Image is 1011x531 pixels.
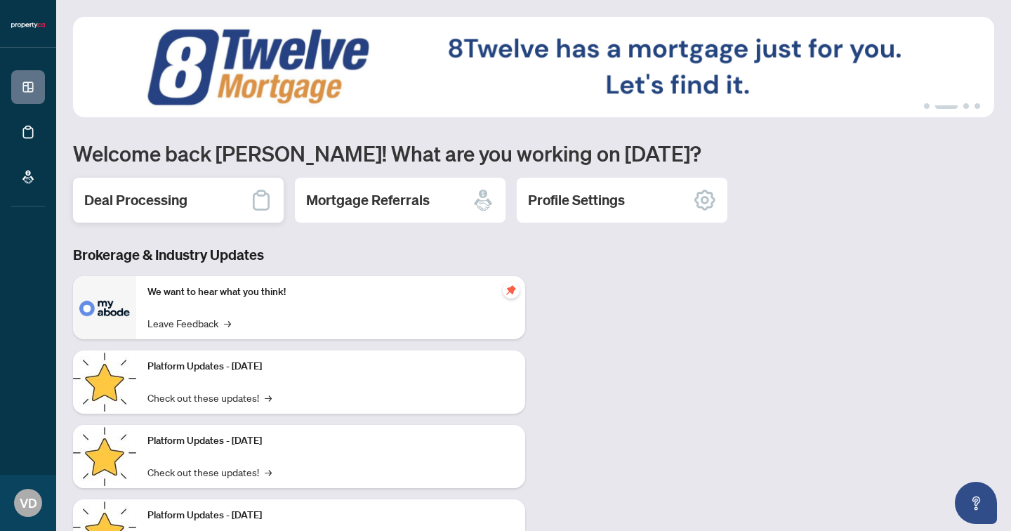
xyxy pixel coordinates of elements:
h2: Deal Processing [84,190,187,210]
h3: Brokerage & Industry Updates [73,245,525,265]
span: → [224,315,231,331]
button: 2 [935,103,958,109]
img: logo [11,21,45,29]
button: 3 [963,103,969,109]
p: Platform Updates - [DATE] [147,508,514,523]
img: Slide 1 [73,17,994,117]
img: Platform Updates - July 8, 2025 [73,425,136,488]
h2: Mortgage Referrals [306,190,430,210]
a: Leave Feedback→ [147,315,231,331]
button: Open asap [955,482,997,524]
p: We want to hear what you think! [147,284,514,300]
a: Check out these updates!→ [147,464,272,480]
span: → [265,390,272,405]
h2: Profile Settings [528,190,625,210]
span: pushpin [503,282,520,299]
img: Platform Updates - July 21, 2025 [73,350,136,414]
p: Platform Updates - [DATE] [147,433,514,449]
span: → [265,464,272,480]
span: VD [20,493,37,513]
p: Platform Updates - [DATE] [147,359,514,374]
img: We want to hear what you think! [73,276,136,339]
button: 1 [924,103,930,109]
a: Check out these updates!→ [147,390,272,405]
button: 4 [974,103,980,109]
h1: Welcome back [PERSON_NAME]! What are you working on [DATE]? [73,140,994,166]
